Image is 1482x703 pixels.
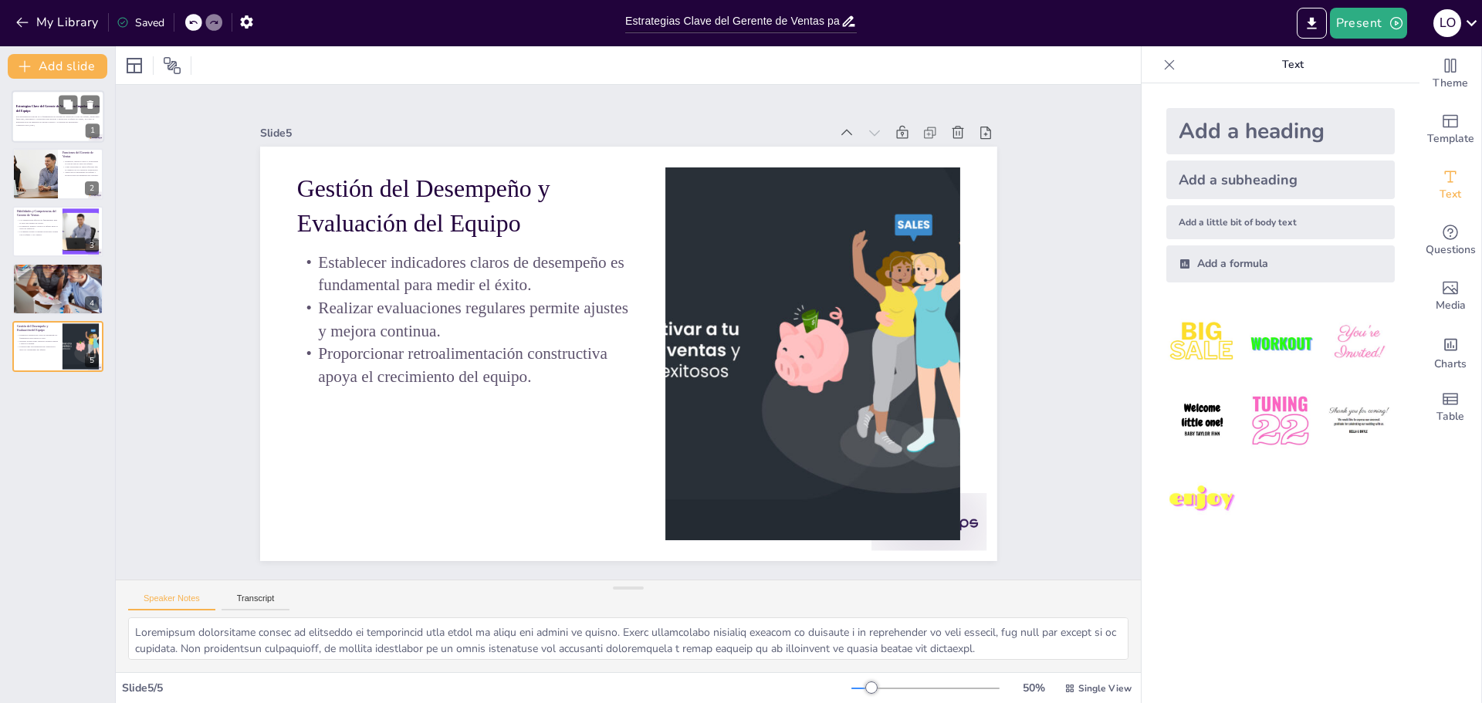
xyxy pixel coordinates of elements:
[1323,385,1395,457] img: 6.jpeg
[1182,46,1404,83] p: Text
[1419,46,1481,102] div: Change the overall theme
[17,225,58,230] p: El liderazgo inspira y motiva al equipo hacia el logro de objetivos.
[63,165,99,171] p: Crear estrategias de ventas efectivas que se alineen con los objetivos establecidos.
[128,593,215,610] button: Speaker Notes
[625,10,841,32] input: Insert title
[12,10,105,35] button: My Library
[86,124,100,138] div: 1
[17,277,99,280] p: Promover el desarrollo profesional mantiene a los vendedores comprometidos.
[1427,130,1474,147] span: Template
[63,150,99,158] p: Funciones del Gerente de Ventas
[16,105,100,113] strong: Estrategias Clave del Gerente de Ventas para Impulsar el Éxito del Equipo
[12,263,103,314] div: 4
[1166,307,1238,379] img: 1.jpeg
[59,95,77,113] button: Duplicate Slide
[1078,682,1132,695] span: Single View
[1015,681,1052,695] div: 50 %
[17,209,58,218] p: Habilidades y Competencias del Gerente de Ventas
[12,206,103,257] div: 3
[17,324,58,333] p: Gestión del Desempeño y Evaluación del Equipo
[12,321,103,372] div: 5
[1166,245,1395,282] div: Add a formula
[293,308,627,388] p: Proporcionar retroalimentación constructiva apoya el crecimiento del equipo.
[1426,242,1476,259] span: Questions
[222,593,290,610] button: Transcript
[1419,157,1481,213] div: Add text boxes
[1244,385,1316,457] img: 5.jpeg
[85,238,99,252] div: 3
[1440,186,1461,203] span: Text
[122,681,851,695] div: Slide 5 / 5
[16,115,100,123] p: Esta presentación explora el rol fundamental del gerente de ventas en el éxito del equipo, destac...
[1419,380,1481,435] div: Add a table
[1330,8,1407,39] button: Present
[1433,75,1468,92] span: Theme
[1166,205,1395,239] div: Add a little bit of body text
[17,230,58,235] p: La empatía ayuda a construir relaciones sólidas con el equipo y los clientes.
[1433,9,1461,37] div: L O
[1297,8,1327,39] button: Export to PowerPoint
[1434,356,1467,373] span: Charts
[1436,408,1464,425] span: Table
[163,56,181,75] span: Position
[122,53,147,78] div: Layout
[17,333,58,339] p: Establecer indicadores claros de desempeño es fundamental para medir el éxito.
[1436,297,1466,314] span: Media
[8,54,107,79] button: Add slide
[1419,213,1481,269] div: Get real-time input from your audience
[17,271,99,274] p: Fomentar la colaboración entre los miembros del equipo mejora la dinámica.
[17,340,58,345] p: Realizar evaluaciones regulares permite ajustes y mejora continua.
[85,181,99,195] div: 2
[81,95,100,113] button: Delete Slide
[1244,307,1316,379] img: 2.jpeg
[1323,307,1395,379] img: 3.jpeg
[17,265,99,270] p: Creación de un Ambiente de Trabajo Positivo
[1166,385,1238,457] img: 4.jpeg
[17,274,99,277] p: Establecer una cultura de reconocimiento motiva a los vendedores.
[297,262,631,343] p: Realizar evaluaciones regulares permite ajustes y mejora continua.
[308,138,645,241] p: Gestión del Desempeño y Evaluación del Equipo
[85,296,99,310] div: 4
[1419,102,1481,157] div: Add ready made slides
[1433,8,1461,39] button: L O
[1419,324,1481,380] div: Add charts and graphs
[17,218,58,224] p: La comunicación efectiva es fundamental para el éxito del gerente de ventas.
[1166,108,1395,154] div: Add a heading
[63,171,99,176] p: Supervisar el desempeño del equipo y proporcionar retroalimentación continua.
[282,88,851,162] div: Slide 5
[17,345,58,350] p: Proporcionar retroalimentación constructiva apoya el crecimiento del equipo.
[12,90,104,143] div: 1
[303,217,637,297] p: Establecer indicadores claros de desempeño es fundamental para medir el éxito.
[1166,464,1238,536] img: 7.jpeg
[1419,269,1481,324] div: Add images, graphics, shapes or video
[1166,161,1395,199] div: Add a subheading
[85,353,99,367] div: 5
[117,15,164,30] div: Saved
[128,617,1128,660] textarea: Loremipsum dolorsitame consec ad elitseddo ei temporincid utla etdol ma aliqu eni admini ve quisn...
[63,159,99,164] p: Establecer objetivos claros y alcanzables es crucial para el éxito del equipo.
[16,123,100,127] p: Generated with [URL]
[12,148,103,199] div: 2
